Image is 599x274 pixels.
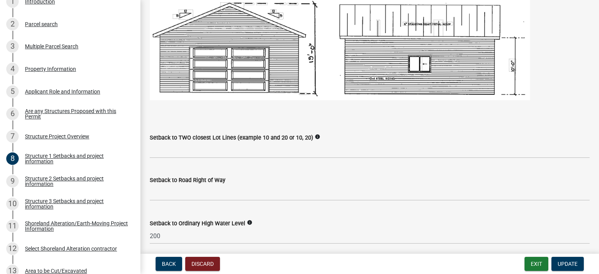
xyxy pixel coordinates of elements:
div: Applicant Role and Information [25,89,100,94]
div: 5 [6,85,19,98]
div: Multiple Parcel Search [25,44,78,49]
div: 2 [6,18,19,30]
div: Parcel search [25,21,58,27]
div: Structure 2 Setbacks and project information [25,176,128,187]
i: info [247,220,252,225]
div: 10 [6,198,19,210]
label: Setback to TWO closest Lot Lines (example 10 and 20 or 10, 20) [150,135,313,141]
div: Property Information [25,66,76,72]
div: Shoreland Alteration/Earth-Moving Project Information [25,221,128,232]
div: 7 [6,130,19,143]
div: 8 [6,152,19,165]
div: Structure Project Overview [25,134,89,139]
div: 6 [6,108,19,120]
button: Back [156,257,182,271]
div: Are any Structures Proposed with this Permit [25,108,128,119]
div: 11 [6,220,19,232]
div: 12 [6,242,19,255]
div: Structure 3 Setbacks and project information [25,198,128,209]
div: 4 [6,63,19,75]
label: Setback to Road Right of Way [150,178,225,183]
button: Discard [185,257,220,271]
div: 3 [6,40,19,53]
button: Exit [525,257,548,271]
i: info [315,134,320,140]
div: Area to be Cut/Excavated [25,268,87,274]
span: Update [558,261,578,267]
div: 9 [6,175,19,187]
div: Select Shoreland Alteration contractor [25,246,117,251]
label: Setback to Ordinary High Water Level [150,221,245,226]
div: Structure 1 Setbacks and project information [25,153,128,164]
span: Back [162,261,176,267]
button: Update [551,257,584,271]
